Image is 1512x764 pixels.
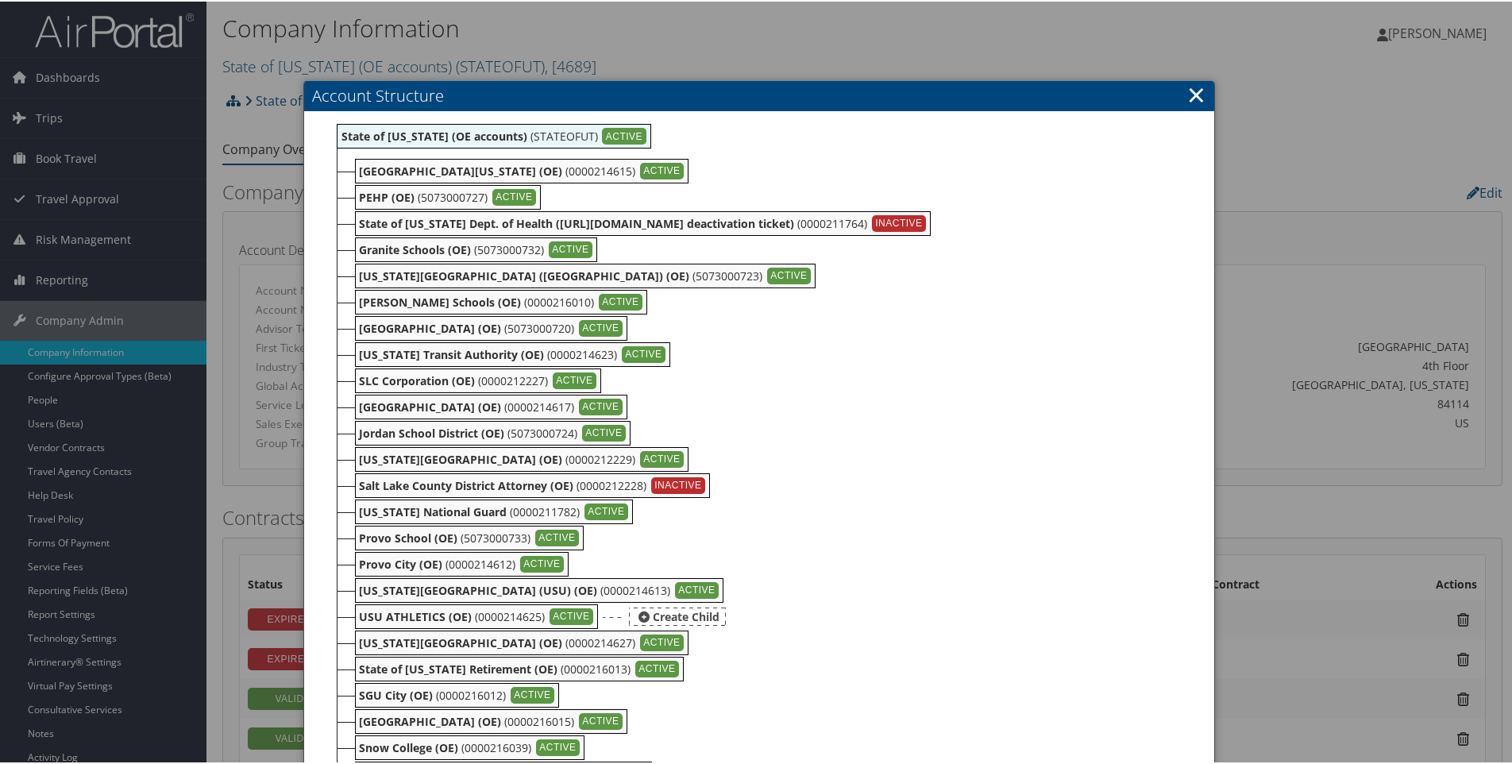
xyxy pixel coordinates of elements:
div: ACTIVE [602,126,646,144]
div: ACTIVE [553,371,597,388]
div: (0000216015) [355,708,628,732]
div: ACTIVE [599,292,643,310]
div: ACTIVE [675,581,719,598]
div: (5073000723) [355,262,816,287]
div: (STATEOFUT) [337,122,651,147]
b: PEHP (OE) [360,188,415,203]
div: ACTIVE [492,187,537,205]
b: [GEOGRAPHIC_DATA] (OE) [360,712,502,727]
div: ACTIVE [549,240,593,257]
b: State of [US_STATE] Retirement (OE) [360,660,558,675]
div: (0000212227) [355,367,602,392]
div: ACTIVE [640,450,685,467]
div: (0000216010) [355,288,648,313]
b: [GEOGRAPHIC_DATA] (OE) [360,398,502,413]
div: (0000216013) [355,655,685,680]
div: INACTIVE [872,214,927,231]
div: (0000214627) [355,629,689,654]
div: ACTIVE [635,659,680,677]
div: (0000214617) [355,393,628,418]
div: (5073000720) [355,314,628,339]
div: (0000211782) [355,498,634,523]
div: ACTIVE [579,318,623,336]
b: SLC Corporation (OE) [360,372,476,387]
div: (0000216012) [355,681,560,706]
div: (0000214623) [355,341,671,365]
b: Granite Schools (OE) [360,241,472,256]
div: ACTIVE [622,345,666,362]
div: (0000216039) [355,734,585,758]
div: (0000214625) [355,603,599,627]
b: [PERSON_NAME] Schools (OE) [360,293,522,308]
div: ACTIVE [767,266,812,284]
b: State of [US_STATE] (OE accounts) [341,127,527,142]
div: ACTIVE [579,712,623,729]
div: ACTIVE [520,554,565,572]
b: [US_STATE][GEOGRAPHIC_DATA] (OE) [360,450,563,465]
b: Provo School (OE) [360,529,458,544]
div: (0000214612) [355,550,569,575]
b: [US_STATE][GEOGRAPHIC_DATA] (USU) (OE) [360,581,598,596]
div: (0000211764) [355,210,931,234]
b: Salt Lake County District Attorney (OE) [360,477,574,492]
div: ACTIVE [579,397,623,415]
div: ACTIVE [535,528,580,546]
b: [GEOGRAPHIC_DATA] (OE) [360,319,502,334]
b: [US_STATE][GEOGRAPHIC_DATA] ([GEOGRAPHIC_DATA]) (OE) [360,267,690,282]
div: (0000214615) [355,157,689,182]
div: ACTIVE [511,685,555,703]
b: Jordan School District (OE) [360,424,505,439]
b: [US_STATE] Transit Authority (OE) [360,345,545,361]
div: (5073000727) [355,183,542,208]
div: (5073000724) [355,419,631,444]
b: State of [US_STATE] Dept. of Health ([URL][DOMAIN_NAME] deactivation ticket) [360,214,795,230]
div: (5073000732) [355,236,598,260]
div: INACTIVE [651,476,706,493]
b: [US_STATE] National Guard [360,503,507,518]
b: Snow College (OE) [360,739,459,754]
div: (5073000733) [355,524,584,549]
b: USU ATHLETICS (OE) [360,608,472,623]
div: Create Child [629,606,726,624]
div: ACTIVE [582,423,627,441]
div: (0000214613) [355,577,724,601]
h3: Account Structure [304,79,1213,110]
b: SGU City (OE) [360,686,434,701]
div: ACTIVE [536,738,580,755]
a: × [1187,77,1205,109]
div: ACTIVE [640,633,685,650]
div: (0000212229) [355,446,689,470]
div: ACTIVE [584,502,629,519]
b: [US_STATE][GEOGRAPHIC_DATA] (OE) [360,634,563,649]
div: ACTIVE [640,161,685,179]
b: [GEOGRAPHIC_DATA][US_STATE] (OE) [360,162,563,177]
div: ACTIVE [550,607,594,624]
div: (0000212228) [355,472,711,496]
b: Provo City (OE) [360,555,443,570]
